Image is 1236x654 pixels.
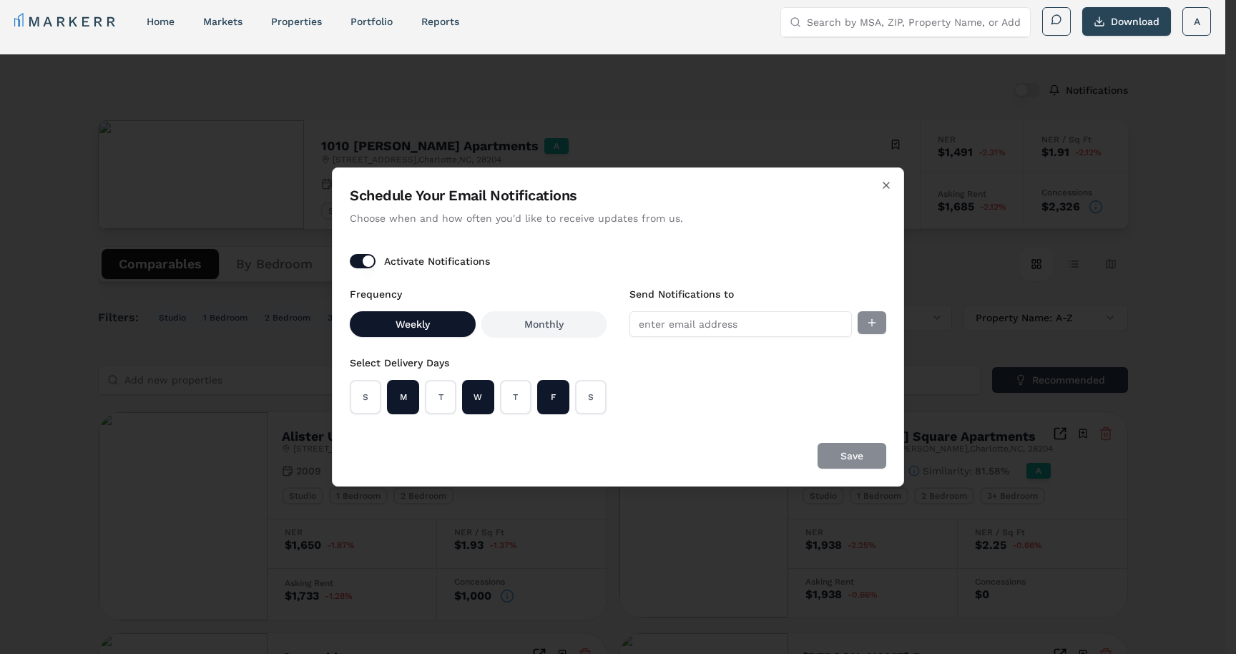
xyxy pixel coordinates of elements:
button: Select S for weekly notifications [350,380,381,414]
button: Select S for weekly notifications [575,380,607,414]
p: Choose when and how often you'd like to receive updates from us. [350,211,886,225]
label: Send Notifications to [629,288,734,300]
h2: Schedule Your Email Notifications [350,185,886,205]
button: Select T for weekly notifications [500,380,531,414]
button: Weekly [350,311,476,337]
label: Activate Notifications [384,256,490,266]
label: Frequency [350,288,402,300]
input: enter email address [629,311,852,337]
button: Select M for weekly notifications [387,380,418,414]
label: Select Delivery Days [350,357,449,369]
button: Monthly [481,311,607,337]
button: Select F for weekly notifications [537,380,569,414]
button: Select T for weekly notifications [425,380,456,414]
button: Select W for weekly notifications [462,380,494,414]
